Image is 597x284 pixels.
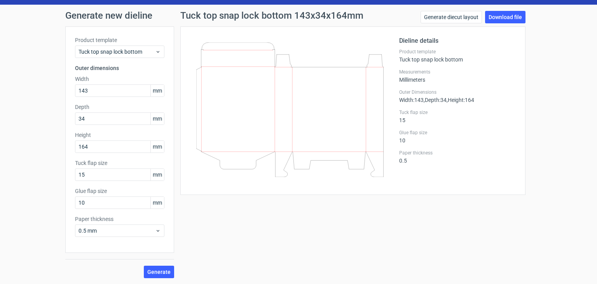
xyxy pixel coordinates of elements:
[399,97,424,103] span: Width : 143
[144,266,174,278] button: Generate
[399,109,516,123] div: 15
[79,48,155,56] span: Tuck top snap lock bottom
[424,97,447,103] span: , Depth : 34
[65,11,532,20] h1: Generate new dieline
[150,85,164,96] span: mm
[447,97,474,103] span: , Height : 164
[399,130,516,136] label: Glue flap size
[147,269,171,275] span: Generate
[75,131,164,139] label: Height
[399,49,516,55] label: Product template
[399,49,516,63] div: Tuck top snap lock bottom
[75,64,164,72] h3: Outer dimensions
[150,141,164,153] span: mm
[399,150,516,164] div: 0.5
[399,89,516,95] label: Outer Dimensions
[399,69,516,83] div: Millimeters
[79,227,155,235] span: 0.5 mm
[485,11,525,23] a: Download file
[399,69,516,75] label: Measurements
[75,75,164,83] label: Width
[75,215,164,223] label: Paper thickness
[75,187,164,195] label: Glue flap size
[150,169,164,181] span: mm
[399,150,516,156] label: Paper thickness
[75,103,164,111] label: Depth
[150,113,164,124] span: mm
[150,197,164,209] span: mm
[399,36,516,46] h2: Dieline details
[399,130,516,144] div: 10
[75,36,164,44] label: Product template
[399,109,516,116] label: Tuck flap size
[180,11,363,20] h1: Tuck top snap lock bottom 143x34x164mm
[75,159,164,167] label: Tuck flap size
[421,11,482,23] a: Generate diecut layout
